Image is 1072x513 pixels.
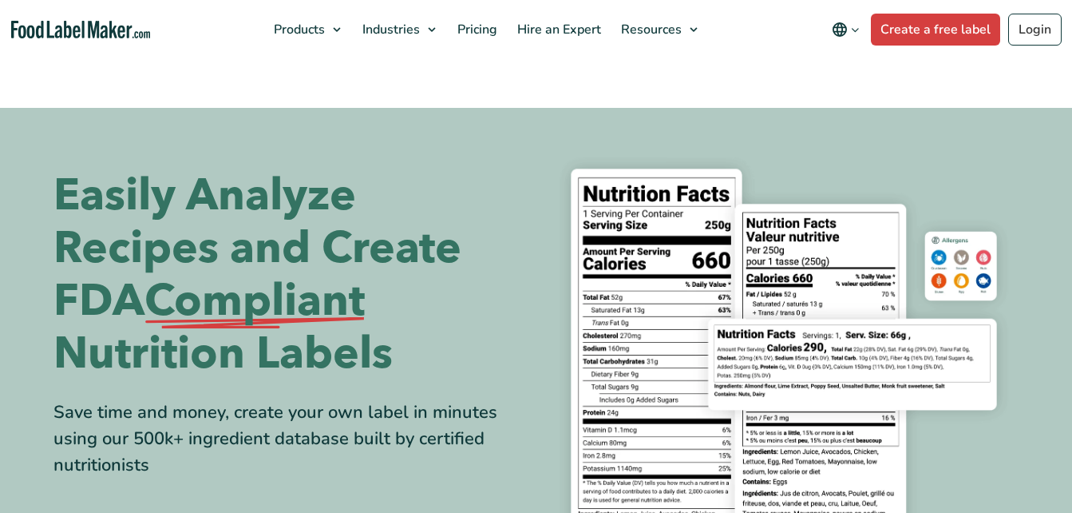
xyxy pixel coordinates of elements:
a: Login [1008,14,1062,46]
a: Food Label Maker homepage [11,21,151,39]
span: Pricing [453,21,499,38]
span: Hire an Expert [512,21,603,38]
span: Resources [616,21,683,38]
span: Industries [358,21,421,38]
h1: Easily Analyze Recipes and Create FDA Nutrition Labels [53,169,524,380]
span: Compliant [144,275,365,328]
div: Save time and money, create your own label in minutes using our 500k+ ingredient database built b... [53,400,524,479]
button: Change language [821,14,871,46]
span: Products [269,21,326,38]
a: Create a free label [871,14,1000,46]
